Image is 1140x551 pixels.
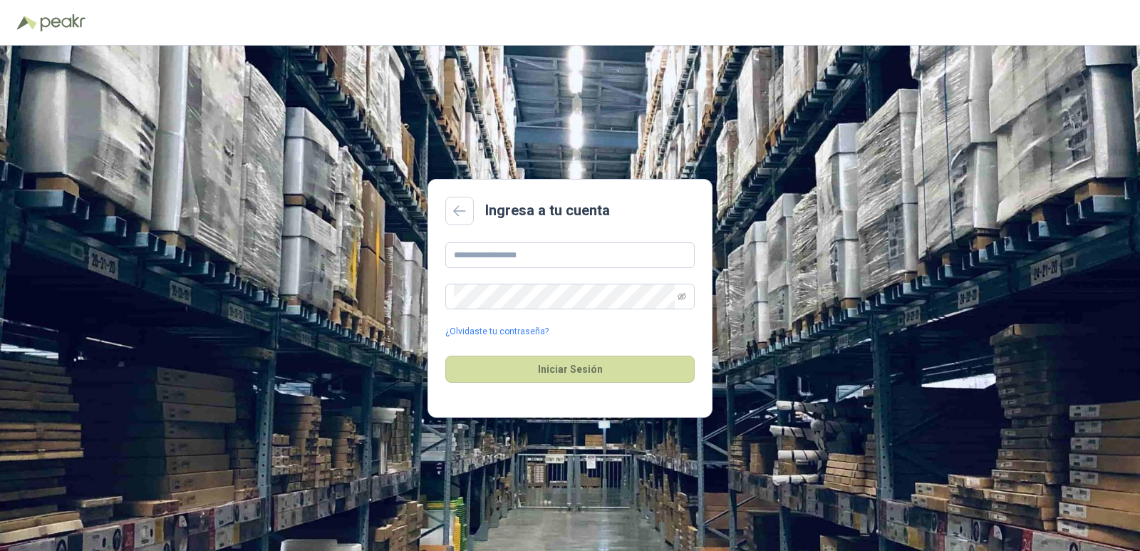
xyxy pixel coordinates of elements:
button: Iniciar Sesión [445,356,695,383]
span: eye-invisible [678,292,686,301]
a: ¿Olvidaste tu contraseña? [445,325,549,339]
img: Logo [17,16,37,30]
img: Peakr [40,14,85,31]
h2: Ingresa a tu cuenta [485,200,610,222]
